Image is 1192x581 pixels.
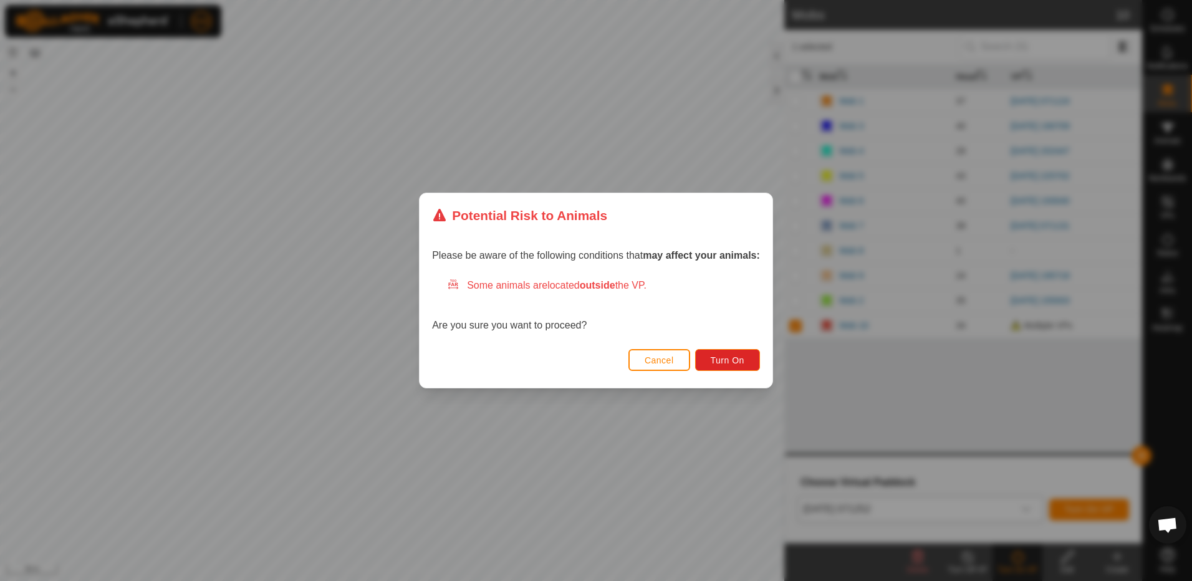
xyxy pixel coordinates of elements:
[547,280,646,290] span: located the VP.
[628,349,690,371] button: Cancel
[695,349,760,371] button: Turn On
[711,355,744,365] span: Turn On
[432,206,607,225] div: Potential Risk to Animals
[643,250,760,261] strong: may affect your animals:
[580,280,615,290] strong: outside
[645,355,674,365] span: Cancel
[447,278,760,293] div: Some animals are
[1149,506,1186,544] a: Open chat
[432,250,760,261] span: Please be aware of the following conditions that
[432,278,760,333] div: Are you sure you want to proceed?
